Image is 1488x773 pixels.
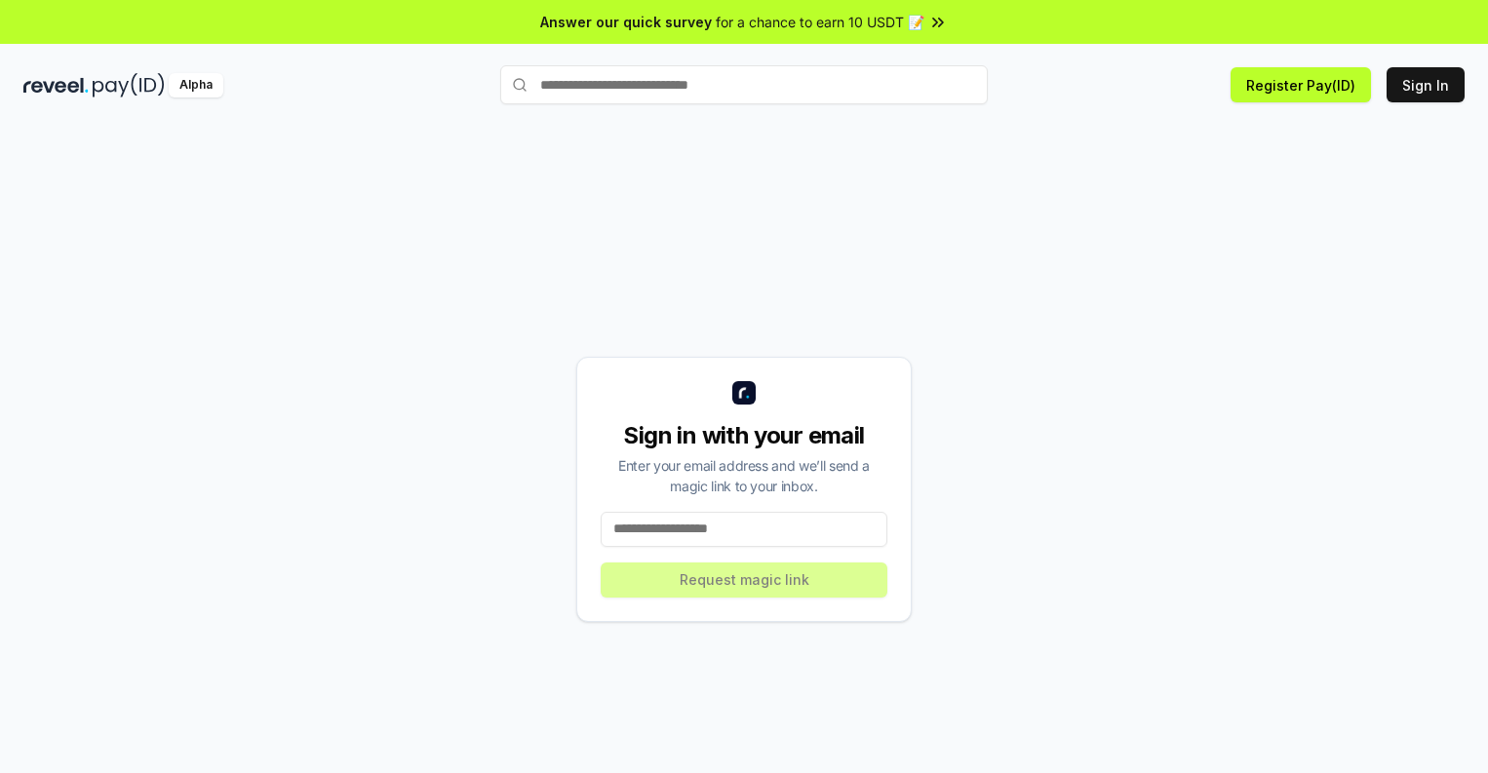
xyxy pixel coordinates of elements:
button: Register Pay(ID) [1231,67,1371,102]
span: Answer our quick survey [540,12,712,32]
button: Sign In [1387,67,1465,102]
div: Sign in with your email [601,420,887,451]
img: logo_small [732,381,756,405]
span: for a chance to earn 10 USDT 📝 [716,12,924,32]
div: Enter your email address and we’ll send a magic link to your inbox. [601,455,887,496]
div: Alpha [169,73,223,97]
img: pay_id [93,73,165,97]
img: reveel_dark [23,73,89,97]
